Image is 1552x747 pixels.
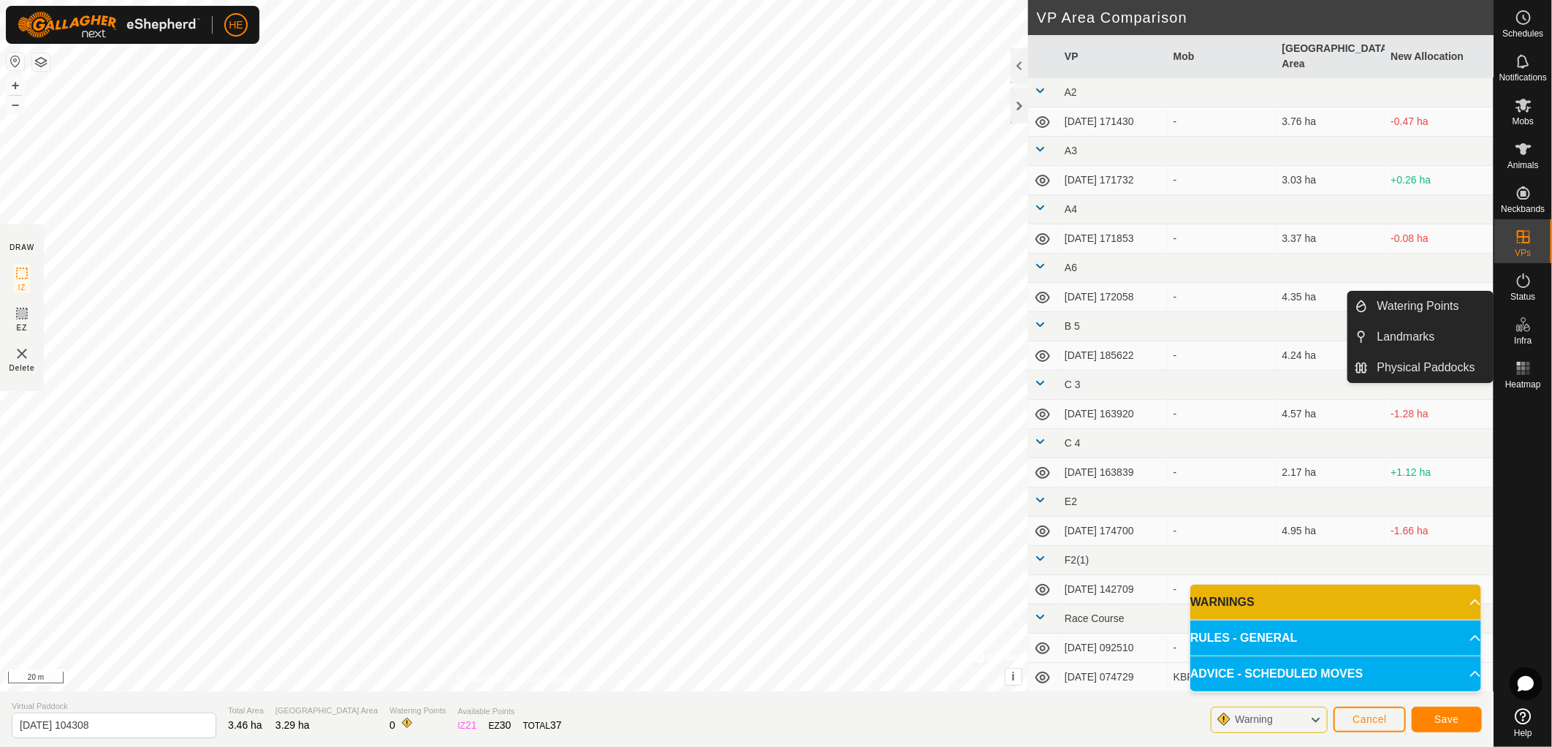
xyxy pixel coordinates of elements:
[1369,292,1494,321] a: Watering Points
[1276,458,1385,488] td: 2.17 ha
[1173,640,1271,656] div: -
[457,705,561,718] span: Available Points
[1434,713,1459,725] span: Save
[1505,380,1541,389] span: Heatmap
[1065,262,1077,273] span: A6
[1499,73,1547,82] span: Notifications
[17,322,28,333] span: EZ
[1276,575,1385,604] td: 6.4 ha
[1059,517,1168,546] td: [DATE] 174700
[9,242,34,253] div: DRAW
[550,719,562,731] span: 37
[465,719,477,731] span: 21
[1037,9,1494,26] h2: VP Area Comparison
[1276,283,1385,312] td: 4.35 ha
[1065,203,1077,215] span: A4
[1065,145,1077,156] span: A3
[1276,517,1385,546] td: 4.95 ha
[1173,289,1271,305] div: -
[1514,336,1532,345] span: Infra
[228,705,264,717] span: Total Area
[1385,517,1494,546] td: -1.66 ha
[1235,713,1273,725] span: Warning
[1276,166,1385,195] td: 3.03 ha
[1276,341,1385,371] td: 4.24 ha
[1276,107,1385,137] td: 3.76 ha
[1173,523,1271,539] div: -
[18,282,26,293] span: IZ
[1190,585,1481,620] p-accordion-header: WARNINGS
[1515,249,1531,257] span: VPs
[1065,554,1089,566] span: F2(1)
[1348,322,1493,352] li: Landmarks
[523,718,562,733] div: TOTAL
[1501,205,1545,213] span: Neckbands
[1173,582,1271,597] div: -
[1173,114,1271,129] div: -
[1065,613,1125,624] span: Race Course
[1173,231,1271,246] div: -
[1065,496,1077,507] span: E2
[1502,29,1543,38] span: Schedules
[228,719,262,731] span: 3.46 ha
[7,53,24,70] button: Reset Map
[1348,292,1493,321] li: Watering Points
[1276,224,1385,254] td: 3.37 ha
[1507,161,1539,170] span: Animals
[275,719,310,731] span: 3.29 ha
[1065,320,1080,332] span: B 5
[457,718,476,733] div: IZ
[1059,107,1168,137] td: [DATE] 171430
[1065,379,1081,390] span: C 3
[1168,35,1277,78] th: Mob
[1190,594,1255,611] span: WARNINGS
[489,718,511,733] div: EZ
[1059,35,1168,78] th: VP
[18,12,200,38] img: Gallagher Logo
[1059,634,1168,663] td: [DATE] 092510
[1385,166,1494,195] td: +0.26 ha
[1190,656,1481,691] p-accordion-header: ADVICE - SCHEDULED MOVES
[1494,702,1552,743] a: Help
[1276,35,1385,78] th: [GEOGRAPHIC_DATA] Area
[1369,322,1494,352] a: Landmarks
[1385,458,1494,488] td: +1.12 ha
[456,672,511,686] a: Privacy Policy
[1334,707,1406,732] button: Cancel
[229,18,243,33] span: HE
[275,705,378,717] span: [GEOGRAPHIC_DATA] Area
[1385,107,1494,137] td: -0.47 ha
[1059,283,1168,312] td: [DATE] 172058
[1190,629,1298,647] span: RULES - GENERAL
[1385,283,1494,312] td: -1.06 ha
[1173,348,1271,363] div: -
[1276,400,1385,429] td: 4.57 ha
[13,345,31,363] img: VP
[1173,406,1271,422] div: -
[1385,35,1494,78] th: New Allocation
[1012,670,1015,683] span: i
[1190,665,1363,683] span: ADVICE - SCHEDULED MOVES
[1377,297,1459,315] span: Watering Points
[12,700,216,713] span: Virtual Paddock
[1190,621,1481,656] p-accordion-header: RULES - GENERAL
[1059,458,1168,488] td: [DATE] 163839
[1059,400,1168,429] td: [DATE] 163920
[1353,713,1387,725] span: Cancel
[1369,353,1494,382] a: Physical Paddocks
[1059,166,1168,195] td: [DATE] 171732
[1385,400,1494,429] td: -1.28 ha
[1385,575,1494,604] td: -3.11 ha
[528,672,571,686] a: Contact Us
[7,77,24,94] button: +
[389,719,395,731] span: 0
[1065,86,1077,98] span: A2
[1065,437,1081,449] span: C 4
[1005,669,1022,685] button: i
[1514,729,1532,737] span: Help
[500,719,511,731] span: 30
[389,705,446,717] span: Watering Points
[1059,224,1168,254] td: [DATE] 171853
[1385,224,1494,254] td: -0.08 ha
[1059,663,1168,692] td: [DATE] 074729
